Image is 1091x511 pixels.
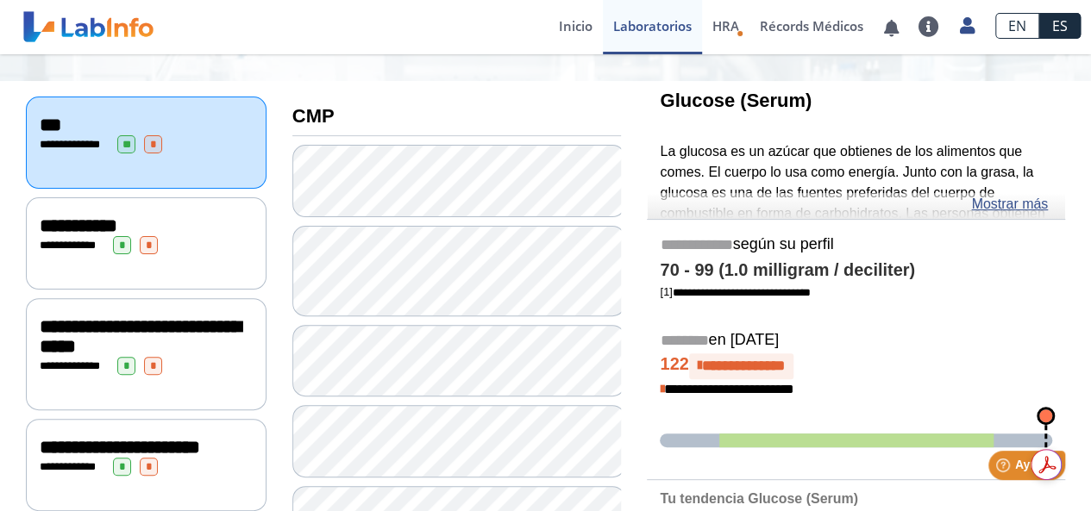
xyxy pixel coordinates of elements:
b: Glucose (Serum) [660,90,812,111]
iframe: Help widget launcher [937,444,1072,492]
h5: en [DATE] [660,331,1052,351]
b: Tu tendencia Glucose (Serum) [660,491,857,506]
p: La glucosa es un azúcar que obtienes de los alimentos que comes. El cuerpo lo usa como energía. J... [660,141,1052,327]
h5: según su perfil [660,235,1052,255]
h4: 70 - 99 (1.0 milligram / deciliter) [660,260,1052,281]
a: [1] [660,285,810,298]
a: Mostrar más [971,194,1048,215]
h4: 122 [660,353,1052,379]
a: ES [1039,13,1081,39]
b: CMP [292,105,335,127]
a: EN [995,13,1039,39]
span: HRA [712,17,739,34]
